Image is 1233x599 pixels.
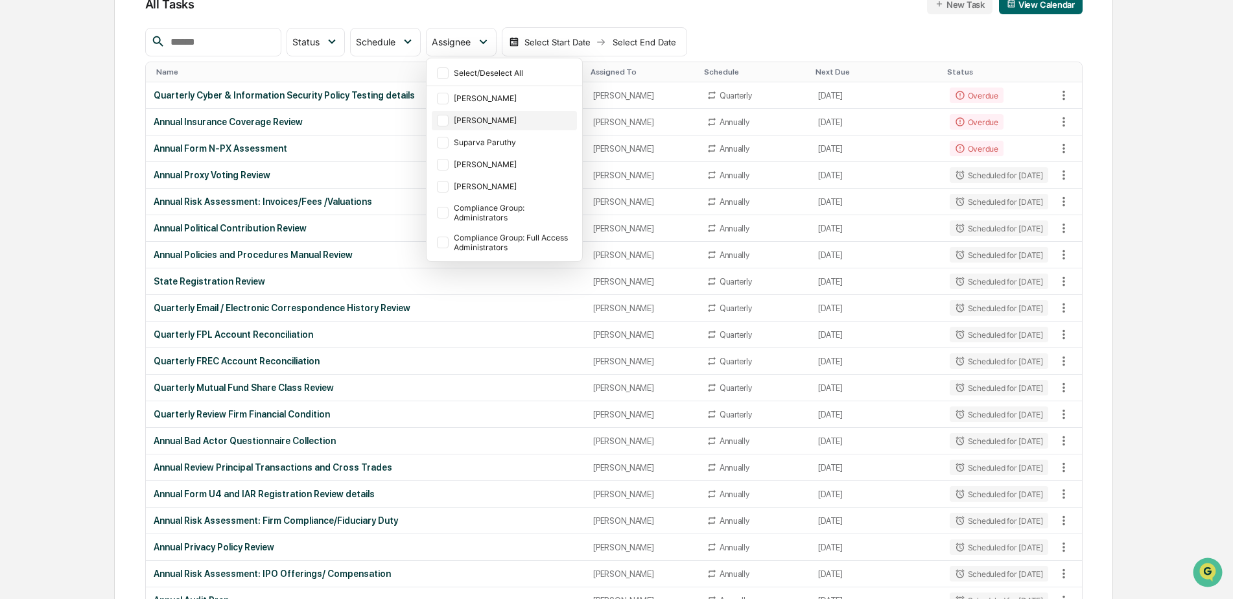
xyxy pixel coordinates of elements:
div: [PERSON_NAME] [454,115,574,125]
div: Scheduled for [DATE] [950,460,1048,475]
div: Start new chat [44,99,213,112]
div: Annual Risk Assessment: IPO Offerings/ Compensation [154,569,578,579]
div: [PERSON_NAME] [593,436,691,446]
div: Quarterly Mutual Fund Share Class Review [154,382,578,393]
div: Scheduled for [DATE] [950,380,1048,395]
div: Annual Political Contribution Review [154,223,578,233]
div: Annual Risk Assessment: Firm Compliance/Fiduciary Duty [154,515,578,526]
td: [DATE] [810,215,941,242]
div: 🖐️ [13,165,23,175]
div: [PERSON_NAME] [593,277,691,287]
td: [DATE] [810,401,941,428]
div: Select Start Date [522,37,593,47]
td: [DATE] [810,295,941,322]
a: 🔎Data Lookup [8,183,87,206]
div: Scheduled for [DATE] [950,353,1048,369]
div: 🔎 [13,189,23,200]
img: calendar [509,37,519,47]
td: [DATE] [810,348,941,375]
div: Annually [720,224,749,233]
div: Toggle SortBy [1056,67,1082,76]
td: [DATE] [810,428,941,454]
div: Quarterly [720,303,752,313]
div: Scheduled for [DATE] [950,406,1048,422]
div: Annually [720,144,749,154]
div: Quarterly [720,91,752,100]
div: Overdue [950,141,1004,156]
div: Annually [720,516,749,526]
div: Scheduled for [DATE] [950,300,1048,316]
div: Scheduled for [DATE] [950,327,1048,342]
div: [PERSON_NAME] [593,543,691,552]
div: Toggle SortBy [947,67,1051,76]
td: [DATE] [810,268,941,295]
div: Select/Deselect All [454,68,574,78]
div: Annually [720,489,749,499]
input: Clear [34,59,214,73]
div: [PERSON_NAME] [593,91,691,100]
div: [PERSON_NAME] [593,224,691,233]
td: [DATE] [810,162,941,189]
td: [DATE] [810,534,941,561]
div: [PERSON_NAME] [454,93,574,103]
div: Quarterly [720,410,752,419]
div: Compliance Group: Full Access Administrators [454,233,574,252]
div: Annually [720,250,749,260]
img: arrow right [596,37,606,47]
td: [DATE] [810,109,941,135]
div: Overdue [950,88,1004,103]
div: [PERSON_NAME] [593,197,691,207]
td: [DATE] [810,135,941,162]
div: [PERSON_NAME] [454,159,574,169]
div: Annual Bad Actor Questionnaire Collection [154,436,578,446]
div: [PERSON_NAME] [593,410,691,419]
div: Quarterly [720,383,752,393]
div: Annually [720,170,749,180]
div: Quarterly Email / Electronic Correspondence History Review [154,303,578,313]
div: Annually [720,197,749,207]
a: Powered byPylon [91,219,157,229]
div: Scheduled for [DATE] [950,513,1048,528]
div: Scheduled for [DATE] [950,167,1048,183]
div: Annual Risk Assessment: Invoices/Fees /Valuations [154,196,578,207]
div: Annual Form U4 and IAR Registration Review details [154,489,578,499]
div: Annual Privacy Policy Review [154,542,578,552]
span: Preclearance [26,163,84,176]
div: [PERSON_NAME] [593,117,691,127]
div: Scheduled for [DATE] [950,220,1048,236]
div: Annually [720,543,749,552]
a: 🖐️Preclearance [8,158,89,182]
div: [PERSON_NAME] [593,516,691,526]
div: [PERSON_NAME] [593,330,691,340]
div: Quarterly [720,357,752,366]
div: Annual Policies and Procedures Manual Review [154,250,578,260]
td: [DATE] [810,242,941,268]
div: [PERSON_NAME] [593,463,691,473]
div: Scheduled for [DATE] [950,539,1048,555]
span: Schedule [356,36,395,47]
div: Scheduled for [DATE] [950,566,1048,581]
td: [DATE] [810,561,941,587]
div: Annually [720,569,749,579]
div: Overdue [950,114,1004,130]
td: [DATE] [810,82,941,109]
div: [PERSON_NAME] [593,383,691,393]
div: Suparva Paruthy [454,137,574,147]
span: Pylon [129,220,157,229]
div: Toggle SortBy [704,67,806,76]
td: [DATE] [810,322,941,348]
div: Scheduled for [DATE] [950,247,1048,263]
div: Toggle SortBy [816,67,936,76]
div: Quarterly FREC Account Reconciliation [154,356,578,366]
div: [PERSON_NAME] [593,489,691,499]
div: Toggle SortBy [156,67,580,76]
div: Quarterly FPL Account Reconciliation [154,329,578,340]
div: Select End Date [609,37,680,47]
a: 🗄️Attestations [89,158,166,182]
td: [DATE] [810,454,941,481]
div: Annual Review Principal Transactions and Cross Trades [154,462,578,473]
td: [DATE] [810,481,941,508]
div: [PERSON_NAME] [454,182,574,191]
